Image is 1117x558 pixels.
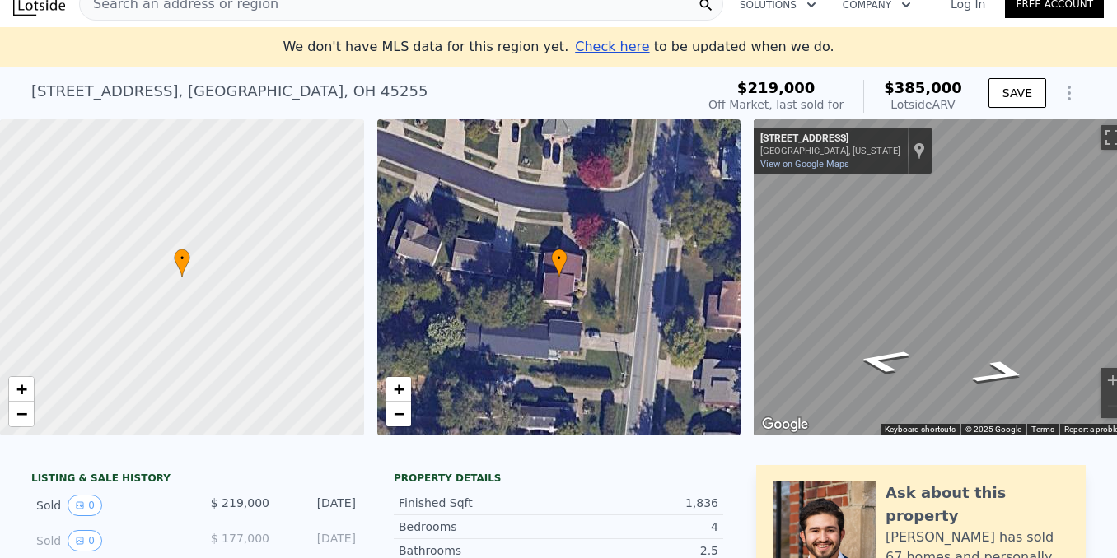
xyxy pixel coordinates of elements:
[886,481,1069,528] div: Ask about this property
[9,402,34,426] a: Zoom out
[283,530,356,551] div: [DATE]
[708,96,844,113] div: Off Market, last sold for
[283,37,834,57] div: We don't have MLS data for this region yet.
[575,39,649,54] span: Check here
[737,79,816,96] span: $219,000
[174,251,190,266] span: •
[965,425,1021,434] span: © 2025 Google
[68,530,102,551] button: View historical data
[551,251,568,266] span: •
[174,249,190,277] div: •
[211,532,269,545] span: $ 177,000
[394,472,723,485] div: Property details
[68,495,102,516] button: View historical data
[760,146,900,156] div: [GEOGRAPHIC_DATA], [US_STATE]
[386,402,411,426] a: Zoom out
[834,342,932,379] path: Go East, Sunmont Dr
[758,414,812,435] a: Open this area in Google Maps (opens a new window)
[16,403,27,424] span: −
[16,379,27,399] span: +
[885,424,956,435] button: Keyboard shortcuts
[386,377,411,402] a: Zoom in
[283,495,356,516] div: [DATE]
[36,530,183,551] div: Sold
[884,96,962,113] div: Lotside ARV
[914,142,925,160] a: Show location on map
[988,78,1046,108] button: SAVE
[393,379,404,399] span: +
[758,414,812,435] img: Google
[558,518,718,535] div: 4
[31,472,361,488] div: LISTING & SALE HISTORY
[211,496,269,509] span: $ 219,000
[949,354,1053,392] path: Go West, Sunmont Dr
[399,495,558,511] div: Finished Sqft
[558,495,718,511] div: 1,836
[399,518,558,535] div: Bedrooms
[393,403,404,424] span: −
[36,495,183,516] div: Sold
[31,80,428,103] div: [STREET_ADDRESS] , [GEOGRAPHIC_DATA] , OH 45255
[575,37,834,57] div: to be updated when we do.
[760,133,900,146] div: [STREET_ADDRESS]
[551,249,568,277] div: •
[1053,77,1086,109] button: Show Options
[760,159,849,170] a: View on Google Maps
[9,377,34,402] a: Zoom in
[884,79,962,96] span: $385,000
[1031,425,1054,434] a: Terms (opens in new tab)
